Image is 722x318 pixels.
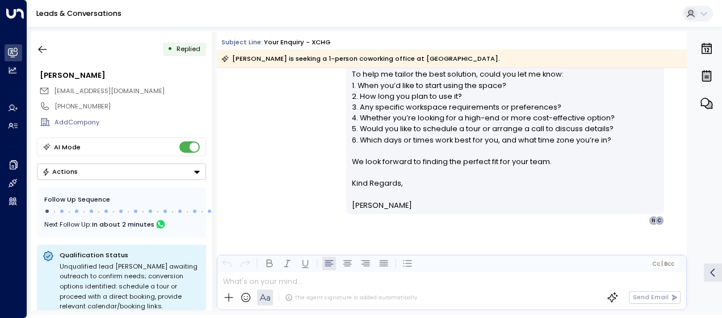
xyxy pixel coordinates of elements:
[264,37,330,47] div: Your enquiry - XCHG
[655,216,664,225] div: C
[352,200,412,211] span: [PERSON_NAME]
[652,261,674,267] span: Cc Bcc
[221,37,263,47] span: Subject Line:
[54,102,205,111] div: [PHONE_NUMBER]
[60,250,200,260] p: Qualification Status
[352,178,403,189] span: Kind Regards,
[54,86,165,95] span: [EMAIL_ADDRESS][DOMAIN_NAME]
[60,262,200,312] div: Unqualified lead [PERSON_NAME] awaiting outreach to confirm needs; conversion options identified:...
[649,216,658,225] div: N
[177,44,200,53] span: Replied
[167,41,173,57] div: •
[92,218,154,231] span: In about 2 minutes
[54,141,81,153] div: AI Mode
[44,218,199,231] div: Next Follow Up:
[37,164,206,180] div: Button group with a nested menu
[221,53,500,64] div: [PERSON_NAME] is seeking a 1-person coworking office at [GEOGRAPHIC_DATA].
[54,86,165,96] span: Christinetremoulet@gmail.com
[40,70,205,81] div: [PERSON_NAME]
[42,168,78,175] div: Actions
[285,294,417,302] div: The agent signature is added automatically
[661,261,663,267] span: |
[220,257,234,270] button: Undo
[648,260,678,268] button: Cc|Bcc
[37,164,206,180] button: Actions
[36,9,121,18] a: Leads & Conversations
[54,118,205,127] div: AddCompany
[44,195,199,204] div: Follow Up Sequence
[238,257,252,270] button: Redo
